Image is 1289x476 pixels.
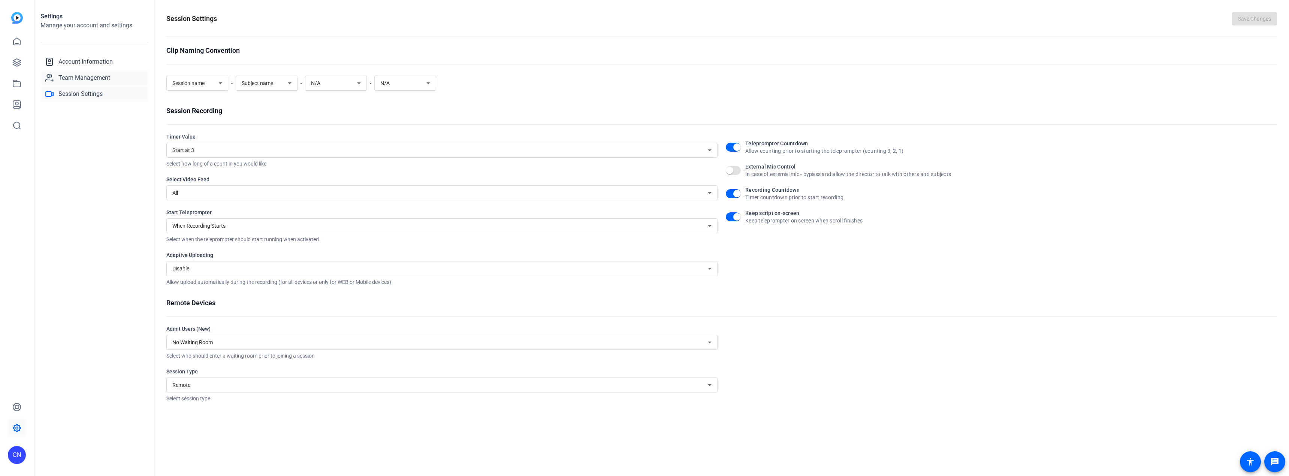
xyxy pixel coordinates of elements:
div: Select how long of a count in you would like [166,160,718,167]
span: Session Settings [58,90,103,98]
span: When Recording Starts [172,223,226,229]
span: Remote [172,382,190,388]
span: No Waiting Room [172,339,213,345]
span: Session name [172,80,205,86]
div: Clip Naming Convention [166,45,1277,56]
div: Select Video Feed [166,176,718,183]
div: Session Recording [166,106,1277,116]
span: All [172,190,178,196]
mat-icon: message [1270,457,1279,466]
div: Recording Countdown [745,186,843,194]
div: Select session type [166,395,718,402]
div: Admit Users (New) [166,325,718,333]
div: In case of external mic - bypass and allow the director to talk with others and subjects [745,170,951,178]
a: Team Management [40,70,148,85]
div: CN [8,446,26,464]
div: Teleprompter Countdown [745,140,903,147]
h1: Settings [40,12,148,21]
span: N/A [311,80,320,86]
div: Select when the teleprompter should start running when activated [166,236,718,243]
span: Subject name [242,80,273,86]
img: blue-gradient.svg [11,12,23,24]
span: - [228,80,236,87]
h2: Manage your account and settings [40,21,148,30]
span: Start at 3 [172,147,194,153]
span: - [298,80,305,87]
div: Allow upload automatically during the recording (for all devices or only for WEB or Mobile devices) [166,278,718,286]
span: Team Management [58,73,110,82]
span: Disable [172,266,189,272]
a: Session Settings [40,87,148,101]
div: Allow counting prior to starting the teleprompter (counting 3, 2, 1) [745,147,903,155]
div: Start Teleprompter [166,209,718,216]
div: Session Type [166,368,718,375]
div: External Mic Control [745,163,951,170]
span: Account Information [58,57,113,66]
div: Remote Devices [166,298,1277,308]
a: Account Information [40,54,148,69]
span: - [367,80,374,87]
div: Adaptive Uploading [166,251,718,259]
mat-icon: accessibility [1246,457,1255,466]
div: Keep script on-screen [745,209,863,217]
h1: Session Settings [166,13,217,24]
div: Keep teleprompter on screen when scroll finishes [745,217,863,224]
div: Select who should enter a waiting room prior to joining a session [166,352,718,360]
div: Timer countdown prior to start recording [745,194,843,201]
div: Timer Value [166,133,718,140]
span: N/A [380,80,390,86]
